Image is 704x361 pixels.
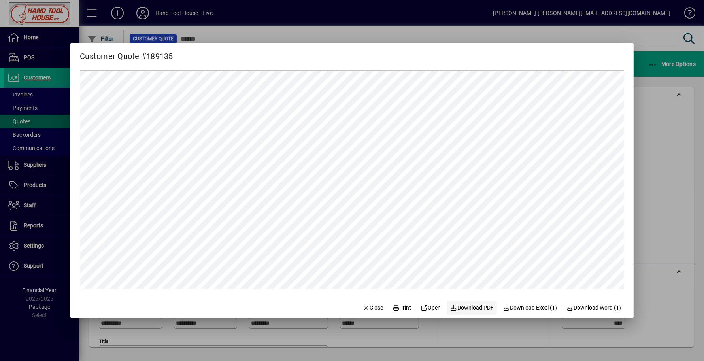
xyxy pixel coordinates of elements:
button: Print [389,301,415,315]
button: Download Word (1) [563,301,624,315]
a: Open [418,301,444,315]
h2: Customer Quote #189135 [70,43,183,62]
span: Download Word (1) [566,304,621,312]
span: Print [393,304,411,312]
button: Download Excel (1) [500,301,561,315]
span: Close [362,304,383,312]
span: Open [421,304,441,312]
span: Download PDF [450,304,494,312]
button: Close [359,301,386,315]
span: Download Excel (1) [503,304,557,312]
a: Download PDF [447,301,497,315]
